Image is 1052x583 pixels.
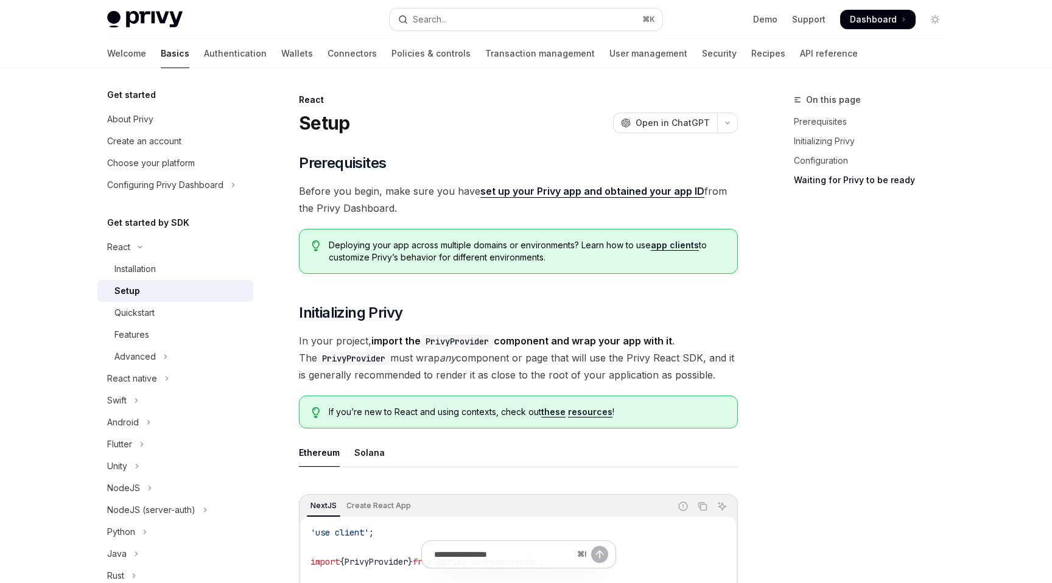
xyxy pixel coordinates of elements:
[97,499,253,521] button: Toggle NodeJS (server-auth) section
[850,13,897,26] span: Dashboard
[369,527,374,538] span: ;
[354,438,385,467] div: Solana
[714,498,730,514] button: Ask AI
[328,39,377,68] a: Connectors
[299,183,738,217] span: Before you begin, make sure you have from the Privy Dashboard.
[299,94,738,106] div: React
[114,262,156,276] div: Installation
[97,258,253,280] a: Installation
[751,39,785,68] a: Recipes
[651,240,699,251] a: app clients
[97,302,253,324] a: Quickstart
[413,12,447,27] div: Search...
[107,371,157,386] div: React native
[107,503,195,517] div: NodeJS (server-auth)
[161,39,189,68] a: Basics
[421,335,494,348] code: PrivyProvider
[371,335,672,347] strong: import the component and wrap your app with it
[107,88,156,102] h5: Get started
[97,174,253,196] button: Toggle Configuring Privy Dashboard section
[107,568,124,583] div: Rust
[642,15,655,24] span: ⌘ K
[329,239,725,264] span: Deploying your app across multiple domains or environments? Learn how to use to customize Privy’s...
[794,112,955,131] a: Prerequisites
[310,527,369,538] span: 'use client'
[636,117,710,129] span: Open in ChatGPT
[97,346,253,368] button: Toggle Advanced section
[591,546,608,563] button: Send message
[806,93,861,107] span: On this page
[107,546,127,561] div: Java
[299,303,402,323] span: Initializing Privy
[107,240,130,254] div: React
[107,112,153,127] div: About Privy
[97,152,253,174] a: Choose your platform
[97,108,253,130] a: About Privy
[97,455,253,477] button: Toggle Unity section
[107,215,189,230] h5: Get started by SDK
[609,39,687,68] a: User management
[317,352,390,365] code: PrivyProvider
[695,498,710,514] button: Copy the contents from the code block
[434,541,572,568] input: Ask a question...
[840,10,916,29] a: Dashboard
[312,407,320,418] svg: Tip
[613,113,717,133] button: Open in ChatGPT
[97,368,253,389] button: Toggle React native section
[97,411,253,433] button: Toggle Android section
[107,39,146,68] a: Welcome
[281,39,313,68] a: Wallets
[480,185,704,198] a: set up your Privy app and obtained your app ID
[568,407,612,417] a: resources
[792,13,826,26] a: Support
[329,406,725,418] span: If you’re new to React and using contexts, check out !
[925,10,945,29] button: Toggle dark mode
[794,151,955,170] a: Configuration
[753,13,777,26] a: Demo
[299,153,386,173] span: Prerequisites
[390,9,662,30] button: Open search
[307,498,340,513] div: NextJS
[114,349,156,364] div: Advanced
[391,39,471,68] a: Policies & controls
[794,131,955,151] a: Initializing Privy
[107,481,140,495] div: NodeJS
[97,477,253,499] button: Toggle NodeJS section
[485,39,595,68] a: Transaction management
[107,393,127,408] div: Swift
[794,170,955,190] a: Waiting for Privy to be ready
[312,240,320,251] svg: Tip
[97,324,253,346] a: Features
[541,407,566,417] a: these
[299,112,349,134] h1: Setup
[343,498,415,513] div: Create React App
[97,236,253,258] button: Toggle React section
[299,438,340,467] div: Ethereum
[107,525,135,539] div: Python
[97,521,253,543] button: Toggle Python section
[107,156,195,170] div: Choose your platform
[702,39,737,68] a: Security
[97,280,253,302] a: Setup
[107,415,139,430] div: Android
[440,352,456,364] em: any
[800,39,858,68] a: API reference
[97,543,253,565] button: Toggle Java section
[107,437,132,452] div: Flutter
[114,305,155,320] div: Quickstart
[107,11,183,28] img: light logo
[204,39,267,68] a: Authentication
[299,332,738,383] span: In your project, . The must wrap component or page that will use the Privy React SDK, and it is g...
[114,284,140,298] div: Setup
[107,459,127,473] div: Unity
[675,498,691,514] button: Report incorrect code
[107,134,181,148] div: Create an account
[97,130,253,152] a: Create an account
[107,178,223,192] div: Configuring Privy Dashboard
[97,389,253,411] button: Toggle Swift section
[97,433,253,455] button: Toggle Flutter section
[114,327,149,342] div: Features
